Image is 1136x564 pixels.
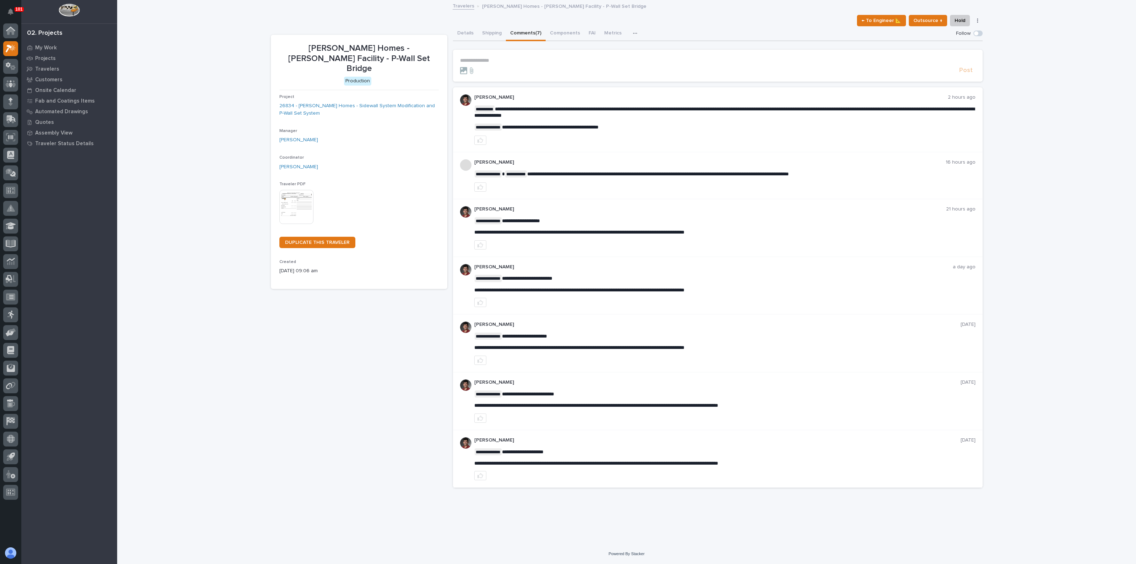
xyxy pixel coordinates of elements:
[35,45,57,51] p: My Work
[474,264,953,270] p: [PERSON_NAME]
[21,106,117,117] a: Automated Drawings
[21,138,117,149] a: Traveler Status Details
[453,26,478,41] button: Details
[35,119,54,126] p: Quotes
[35,98,95,104] p: Fab and Coatings Items
[279,163,318,171] a: [PERSON_NAME]
[279,182,306,186] span: Traveler PDF
[460,94,471,106] img: ROij9lOReuV7WqYxWfnW
[474,240,486,250] button: like this post
[3,4,18,19] button: Notifications
[21,74,117,85] a: Customers
[482,2,646,10] p: [PERSON_NAME] Homes - [PERSON_NAME] Facility - P-Wall Set Bridge
[956,66,976,75] button: Post
[35,55,56,62] p: Projects
[279,129,297,133] span: Manager
[474,414,486,423] button: like this post
[35,141,94,147] p: Traveler Status Details
[961,322,976,328] p: [DATE]
[279,43,439,74] p: [PERSON_NAME] Homes - [PERSON_NAME] Facility - P-Wall Set Bridge
[21,117,117,127] a: Quotes
[584,26,600,41] button: FAI
[3,546,18,560] button: users-avatar
[953,264,976,270] p: a day ago
[279,102,439,117] a: 26834 - [PERSON_NAME] Homes - Sidewall System Modification and P-Wall Set System
[474,136,486,145] button: like this post
[279,260,296,264] span: Created
[9,9,18,20] div: Notifications101
[956,31,971,37] p: Follow
[478,26,506,41] button: Shipping
[608,552,644,556] a: Powered By Stacker
[946,206,976,212] p: 21 hours ago
[474,322,961,328] p: [PERSON_NAME]
[460,322,471,333] img: ROij9lOReuV7WqYxWfnW
[453,1,474,10] a: Travelers
[21,64,117,74] a: Travelers
[474,298,486,307] button: like this post
[474,356,486,365] button: like this post
[460,437,471,449] img: ROij9lOReuV7WqYxWfnW
[474,206,946,212] p: [PERSON_NAME]
[948,94,976,100] p: 2 hours ago
[474,159,946,165] p: [PERSON_NAME]
[35,109,88,115] p: Automated Drawings
[961,379,976,385] p: [DATE]
[460,264,471,275] img: ROij9lOReuV7WqYxWfnW
[913,16,943,25] span: Outsource ↑
[474,379,961,385] p: [PERSON_NAME]
[961,437,976,443] p: [DATE]
[27,29,62,37] div: 02. Projects
[474,94,948,100] p: [PERSON_NAME]
[16,7,23,12] p: 101
[344,77,371,86] div: Production
[279,95,294,99] span: Project
[955,16,965,25] span: Hold
[21,53,117,64] a: Projects
[21,127,117,138] a: Assembly View
[600,26,626,41] button: Metrics
[35,87,76,94] p: Onsite Calendar
[460,206,471,218] img: ROij9lOReuV7WqYxWfnW
[546,26,584,41] button: Components
[279,155,304,160] span: Coordinator
[59,4,80,17] img: Workspace Logo
[474,437,961,443] p: [PERSON_NAME]
[21,85,117,95] a: Onsite Calendar
[279,267,439,275] p: [DATE] 09:06 am
[21,42,117,53] a: My Work
[474,471,486,480] button: like this post
[857,15,906,26] button: ← To Engineer 📐
[285,240,350,245] span: DUPLICATE THIS TRAVELER
[946,159,976,165] p: 16 hours ago
[279,136,318,144] a: [PERSON_NAME]
[474,182,486,192] button: like this post
[35,77,62,83] p: Customers
[35,66,59,72] p: Travelers
[460,379,471,391] img: ROij9lOReuV7WqYxWfnW
[862,16,901,25] span: ← To Engineer 📐
[35,130,72,136] p: Assembly View
[909,15,947,26] button: Outsource ↑
[950,15,970,26] button: Hold
[279,237,355,248] a: DUPLICATE THIS TRAVELER
[506,26,546,41] button: Comments (7)
[21,95,117,106] a: Fab and Coatings Items
[959,66,973,75] span: Post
